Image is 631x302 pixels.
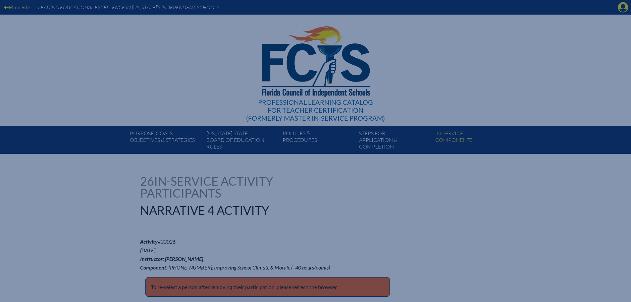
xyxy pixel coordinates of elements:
a: [US_STATE] StateBoard of Education rules [204,129,280,154]
a: Main Site [1,3,33,12]
span: (–40 hours/points) [291,264,330,271]
a: Professional Learning Catalog for Teacher Certification(formerly Master In-service Program) [243,13,388,123]
a: In-servicecomponents [433,129,509,154]
span: [PERSON_NAME] [165,256,203,262]
span: 26 [140,174,154,188]
p: #33026 [140,237,373,272]
svg: Manage account [618,2,628,13]
span: [PHONE_NUMBER]: Improving School Climate & Morale [169,264,290,271]
h1: Narrative 4 Activity [140,204,358,216]
a: Policies &Procedures [280,129,356,154]
a: Purpose, goals,objectives & strategies [127,129,203,154]
span: for Teacher Certification [268,106,363,114]
img: FCISlogo221.eps [247,15,384,105]
p: To re-select a person after removing their participation, please refresh the browser. [145,277,390,297]
b: Activity [140,238,158,245]
h1: In-service Activity Participants [140,175,274,199]
span: [DATE] [140,247,155,253]
div: Professional Learning Catalog (formerly Master In-service Program) [246,98,385,122]
b: Component: [140,264,168,271]
a: Steps forapplication & completion [356,129,433,154]
b: Instructor: [140,256,164,262]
